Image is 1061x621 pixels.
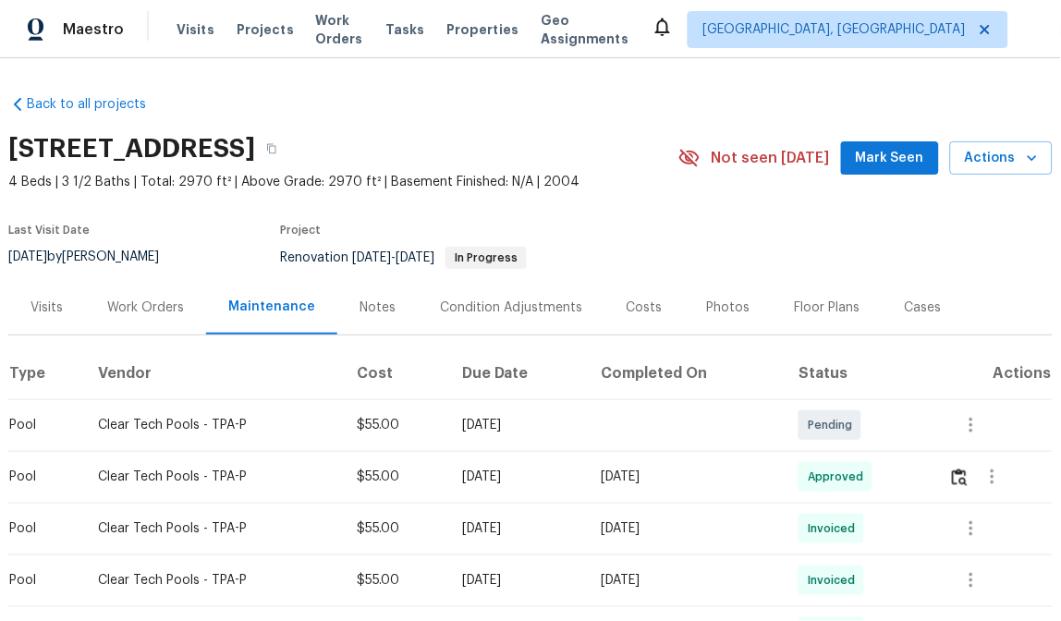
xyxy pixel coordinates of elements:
[9,416,68,434] div: Pool
[808,416,860,434] span: Pending
[707,298,750,317] div: Photos
[795,298,860,317] div: Floor Plans
[8,140,255,158] h2: [STREET_ADDRESS]
[950,141,1053,176] button: Actions
[8,251,47,264] span: [DATE]
[808,571,862,590] span: Invoiced
[98,468,327,486] div: Clear Tech Pools - TPA-P
[905,298,942,317] div: Cases
[856,147,924,170] span: Mark Seen
[98,519,327,538] div: Clear Tech Pools - TPA-P
[358,571,433,590] div: $55.00
[385,23,424,36] span: Tasks
[8,95,186,114] a: Back to all projects
[965,147,1038,170] span: Actions
[784,347,934,399] th: Status
[952,469,968,486] img: Review Icon
[440,298,582,317] div: Condition Adjustments
[9,519,68,538] div: Pool
[280,225,321,236] span: Project
[343,347,447,399] th: Cost
[703,20,966,39] span: [GEOGRAPHIC_DATA], [GEOGRAPHIC_DATA]
[228,298,315,316] div: Maintenance
[358,468,433,486] div: $55.00
[360,298,396,317] div: Notes
[98,416,327,434] div: Clear Tech Pools - TPA-P
[177,20,214,39] span: Visits
[602,468,770,486] div: [DATE]
[841,141,939,176] button: Mark Seen
[352,251,391,264] span: [DATE]
[8,225,90,236] span: Last Visit Date
[8,247,181,269] div: by [PERSON_NAME]
[712,149,830,167] span: Not seen [DATE]
[447,252,525,263] span: In Progress
[587,347,785,399] th: Completed On
[352,251,434,264] span: -
[30,298,63,317] div: Visits
[602,571,770,590] div: [DATE]
[98,571,327,590] div: Clear Tech Pools - TPA-P
[358,519,433,538] div: $55.00
[541,11,629,48] span: Geo Assignments
[446,20,518,39] span: Properties
[808,519,862,538] span: Invoiced
[83,347,342,399] th: Vendor
[8,173,678,191] span: 4 Beds | 3 1/2 Baths | Total: 2970 ft² | Above Grade: 2970 ft² | Basement Finished: N/A | 2004
[237,20,294,39] span: Projects
[9,571,68,590] div: Pool
[107,298,184,317] div: Work Orders
[462,519,572,538] div: [DATE]
[602,519,770,538] div: [DATE]
[447,347,587,399] th: Due Date
[462,468,572,486] div: [DATE]
[8,347,83,399] th: Type
[462,416,572,434] div: [DATE]
[462,571,572,590] div: [DATE]
[396,251,434,264] span: [DATE]
[358,416,433,434] div: $55.00
[9,468,68,486] div: Pool
[627,298,663,317] div: Costs
[280,251,527,264] span: Renovation
[934,347,1053,399] th: Actions
[949,455,970,499] button: Review Icon
[808,468,871,486] span: Approved
[255,132,288,165] button: Copy Address
[316,11,363,48] span: Work Orders
[63,20,124,39] span: Maestro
